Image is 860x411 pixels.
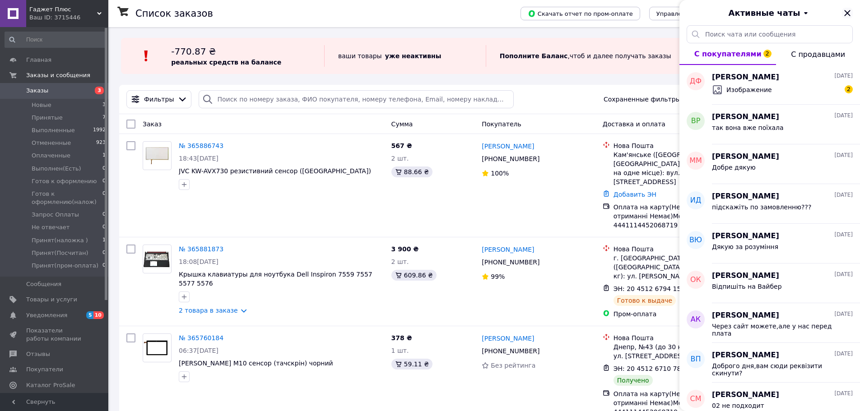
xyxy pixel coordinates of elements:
[834,350,853,358] span: [DATE]
[689,235,702,245] span: ВЮ
[391,245,419,253] span: 3 900 ₴
[96,139,106,147] span: 923
[143,120,162,128] span: Заказ
[712,362,840,377] span: Доброго дня,вам сюди реквізити скинути?
[712,72,779,83] span: [PERSON_NAME]
[135,8,213,19] h1: Список заказов
[491,362,535,369] span: Без рейтинга
[689,156,702,166] span: ММ
[776,43,860,65] button: С продавцами
[391,270,437,281] div: 609.86 ₴
[690,354,701,365] span: ВП
[26,365,63,374] span: Покупатели
[712,323,840,337] span: Через сайт можете,але у нас перед плата
[391,334,412,342] span: 378 ₴
[690,394,702,404] span: СМ
[29,14,108,22] div: Ваш ID: 3715446
[102,177,106,185] span: 0
[32,249,88,257] span: Принят(Посчитан)
[143,147,171,164] img: Фото товару
[791,50,845,59] span: С продавцами
[32,177,97,185] span: Готов к оформлению
[179,245,223,253] a: № 365881873
[32,152,70,160] span: Оплаченные
[694,50,762,58] span: С покупателями
[32,262,98,270] span: Принят(пром-оплата)
[179,271,372,287] a: Крышка клавиатуры для ноутбука Dell Inspiron 7559 7557 5577 5576
[614,309,740,319] div: Пром-оплата
[26,280,61,288] span: Сообщения
[712,310,779,321] span: [PERSON_NAME]
[26,381,75,389] span: Каталог ProSale
[482,259,539,266] span: [PHONE_NUMBER]
[712,231,779,241] span: [PERSON_NAME]
[614,254,740,281] div: г. [GEOGRAPHIC_DATA] ([GEOGRAPHIC_DATA].), №35 (до 30 кг): ул. [PERSON_NAME], 3 (ЦСКА)
[144,95,174,104] span: Фильтры
[26,350,50,358] span: Отзывы
[834,271,853,278] span: [DATE]
[712,191,779,202] span: [PERSON_NAME]
[834,191,853,199] span: [DATE]
[712,164,756,171] span: Добре дякую
[102,165,106,173] span: 0
[26,71,90,79] span: Заказы и сообщения
[712,283,782,290] span: Відпишіть на Вайбер
[171,46,216,57] span: -770.87 ₴
[26,56,51,64] span: Главная
[143,245,172,273] a: Фото товару
[614,365,689,372] span: ЭН: 20 4512 6710 7814
[32,114,63,122] span: Принятые
[26,327,84,343] span: Показатели работы компании
[491,273,505,280] span: 99%
[102,190,106,206] span: 0
[26,87,48,95] span: Заказы
[391,258,409,265] span: 2 шт.
[614,333,740,342] div: Нова Пошта
[763,50,772,58] span: 2
[834,72,853,80] span: [DATE]
[614,245,740,254] div: Нова Пошта
[199,90,513,108] input: Поиск по номеру заказа, ФИО покупателя, номеру телефона, Email, номеру накладной
[391,166,432,177] div: 88.66 ₴
[705,7,835,19] button: Активные чаты
[179,334,223,342] a: № 365760184
[482,142,534,151] a: [PERSON_NAME]
[729,7,800,19] span: Активные чаты
[179,155,218,162] span: 18:43[DATE]
[385,52,442,60] b: уже неактивны
[139,49,153,63] img: :exclamation:
[32,126,75,134] span: Выполненные
[32,190,102,206] span: Готов к оформлению(налож)
[32,101,51,109] span: Новые
[712,152,779,162] span: [PERSON_NAME]
[679,343,860,383] button: ВП[PERSON_NAME][DATE]Доброго дня,вам сюди реквізити скинути?
[491,170,509,177] span: 100%
[391,142,412,149] span: 567 ₴
[690,275,701,285] span: ОК
[679,65,860,105] button: ДФ[PERSON_NAME][DATE]Изображение2
[679,224,860,263] button: ВЮ[PERSON_NAME][DATE]Дякую за розуміння
[482,155,539,162] span: [PHONE_NUMBER]
[614,342,740,360] div: Днепр, №43 (до 30 кг на одно место): ул. [STREET_ADDRESS]
[691,314,701,325] span: АК
[614,375,653,386] div: Получено
[614,295,676,306] div: Готово к выдаче
[179,142,223,149] a: № 365886743
[656,10,727,17] span: Управление статусами
[93,126,106,134] span: 1992
[102,236,106,245] span: 1
[32,165,81,173] span: Выполнен(Есть)
[604,95,683,104] span: Сохраненные фильтры:
[614,203,740,230] div: Оплата на карту(Немає оплати при отриманні Немає)Monobank-4441114452068719
[179,360,333,367] a: [PERSON_NAME] M10 сенсор (тачскрін) чорний
[143,333,172,362] a: Фото товару
[614,285,689,292] span: ЭН: 20 4512 6794 1512
[171,59,281,66] b: реальных средств на балансе
[482,347,539,355] span: [PHONE_NUMBER]
[712,124,784,131] span: так вона вже поїхала
[834,310,853,318] span: [DATE]
[834,390,853,397] span: [DATE]
[679,184,860,224] button: ИД[PERSON_NAME][DATE]підскажіть по замовленню???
